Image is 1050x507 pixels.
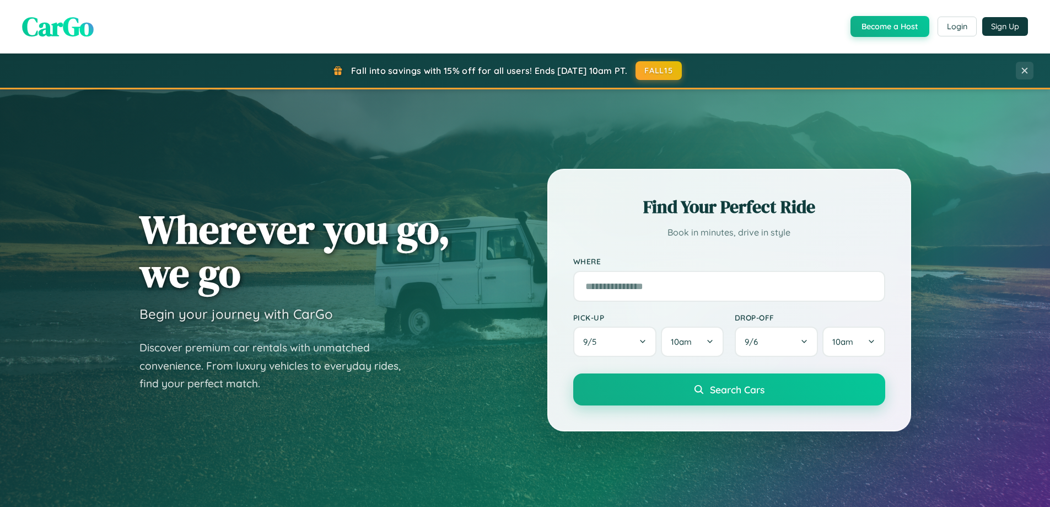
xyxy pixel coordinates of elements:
[22,8,94,45] span: CarGo
[710,383,764,396] span: Search Cars
[139,306,333,322] h3: Begin your journey with CarGo
[735,327,819,357] button: 9/6
[850,16,929,37] button: Become a Host
[822,327,885,357] button: 10am
[583,337,602,347] span: 9 / 5
[832,337,853,347] span: 10am
[573,257,885,266] label: Where
[745,337,763,347] span: 9 / 6
[573,195,885,219] h2: Find Your Perfect Ride
[573,313,724,322] label: Pick-up
[661,327,723,357] button: 10am
[139,339,415,393] p: Discover premium car rentals with unmatched convenience. From luxury vehicles to everyday rides, ...
[139,207,450,295] h1: Wherever you go, we go
[671,337,692,347] span: 10am
[351,65,627,76] span: Fall into savings with 15% off for all users! Ends [DATE] 10am PT.
[573,373,885,405] button: Search Cars
[573,225,885,241] p: Book in minutes, drive in style
[636,61,682,80] button: FALL15
[573,327,657,357] button: 9/5
[938,17,977,36] button: Login
[735,313,885,322] label: Drop-off
[982,17,1028,36] button: Sign Up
